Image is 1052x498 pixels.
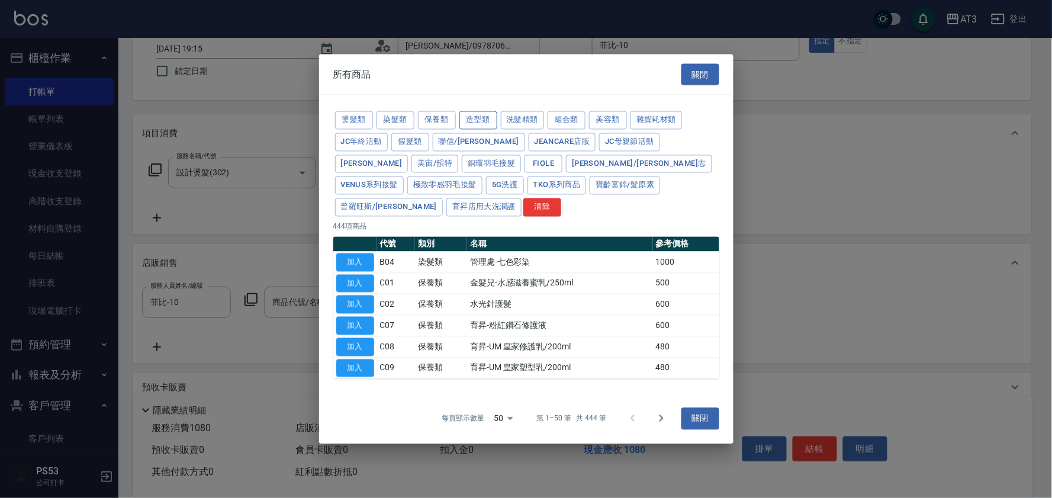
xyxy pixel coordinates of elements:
td: 育昇-UM 皇家塑型乳/200ml [467,358,652,379]
td: 保養類 [415,336,467,358]
td: 育昇-粉紅鑽石修護液 [467,315,652,336]
span: 所有商品 [333,68,371,80]
td: C08 [377,336,415,358]
button: TKO系列商品 [527,176,587,195]
button: 美容類 [589,111,627,130]
div: 50 [489,403,517,435]
button: 燙髮類 [335,111,373,130]
td: 染髮類 [415,252,467,273]
button: 加入 [336,338,374,356]
td: 保養類 [415,315,467,336]
button: 美宙/韻特 [411,155,458,173]
button: 關閉 [681,63,719,85]
button: 聯信/[PERSON_NAME] [433,133,525,151]
button: Go to next page [647,404,675,433]
td: 600 [653,315,719,336]
button: JeanCare店販 [529,133,596,151]
button: 加入 [336,295,374,314]
td: C09 [377,358,415,379]
p: 每頁顯示數量 [442,413,484,424]
td: 管理處-七色彩染 [467,252,652,273]
button: 加入 [336,274,374,293]
button: Venus系列接髮 [335,176,404,195]
button: 造型類 [459,111,497,130]
button: 加入 [336,253,374,271]
button: JC母親節活動 [599,133,660,151]
p: 444 項商品 [333,221,719,232]
button: 加入 [336,359,374,377]
td: 保養類 [415,273,467,294]
button: 5G洗護 [486,176,524,195]
button: [PERSON_NAME] [335,155,408,173]
button: 寶齡富錦/髮原素 [590,176,660,195]
td: C07 [377,315,415,336]
button: 組合類 [548,111,585,130]
button: 極致零感羽毛接髮 [407,176,482,195]
th: 代號 [377,236,415,252]
button: 關閉 [681,408,719,430]
th: 名稱 [467,236,652,252]
td: B04 [377,252,415,273]
td: 金髮兒-水感滋養蜜乳/250ml [467,273,652,294]
td: 600 [653,294,719,315]
button: FIOLE [525,155,562,173]
button: JC年終活動 [335,133,388,151]
td: 水光針護髮 [467,294,652,315]
button: [PERSON_NAME]/[PERSON_NAME]志 [566,155,712,173]
td: C01 [377,273,415,294]
td: C02 [377,294,415,315]
button: 育昇店用大洗潤護 [446,198,522,217]
th: 類別 [415,236,467,252]
td: 1000 [653,252,719,273]
button: 加入 [336,317,374,335]
th: 參考價格 [653,236,719,252]
td: 480 [653,358,719,379]
td: 保養類 [415,358,467,379]
button: 保養類 [418,111,456,130]
button: 洗髮精類 [501,111,545,130]
td: 育昇-UM 皇家修護乳/200ml [467,336,652,358]
p: 第 1–50 筆 共 444 筆 [536,413,606,424]
button: 清除 [523,198,561,217]
button: 銅環羽毛接髮 [462,155,521,173]
td: 480 [653,336,719,358]
button: 假髮類 [391,133,429,151]
td: 500 [653,273,719,294]
button: 染髮類 [377,111,414,130]
td: 保養類 [415,294,467,315]
button: 普羅旺斯/[PERSON_NAME] [335,198,443,217]
button: 雜貨耗材類 [630,111,682,130]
